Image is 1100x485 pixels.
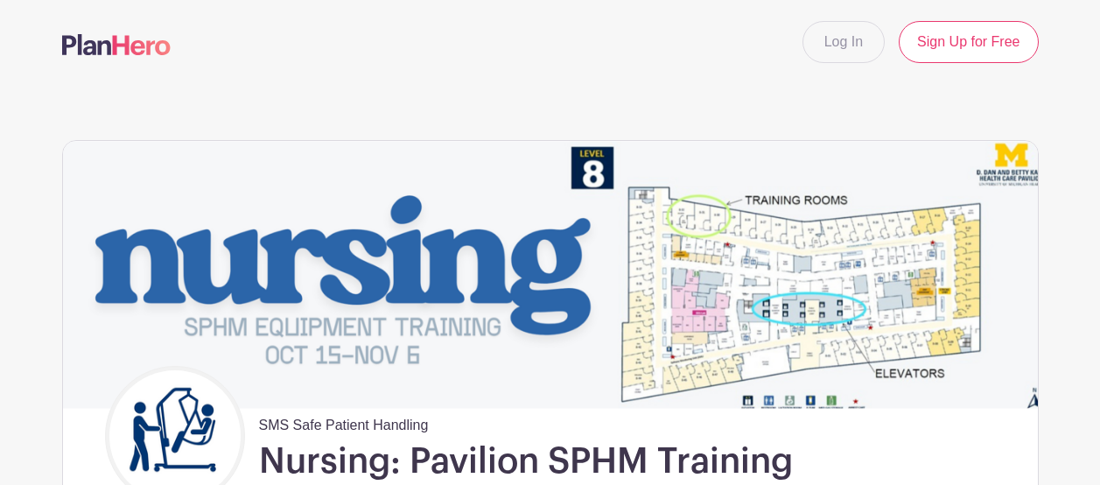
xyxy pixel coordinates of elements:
span: SMS Safe Patient Handling [259,408,429,436]
h1: Nursing: Pavilion SPHM Training [259,439,793,483]
img: event_banner_9715.png [63,141,1038,408]
img: logo-507f7623f17ff9eddc593b1ce0a138ce2505c220e1c5a4e2b4648c50719b7d32.svg [62,34,171,55]
a: Sign Up for Free [899,21,1038,63]
a: Log In [802,21,885,63]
